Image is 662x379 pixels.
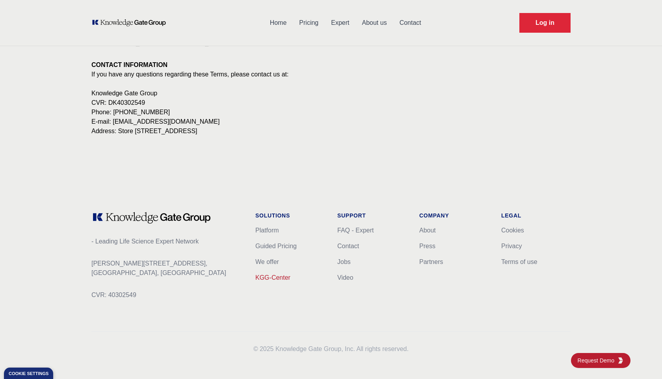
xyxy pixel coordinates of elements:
a: Cookies [501,227,524,234]
a: Partners [419,258,443,265]
a: Request Demo [519,13,571,33]
a: Privacy [501,243,522,249]
a: Video [337,274,353,281]
p: Phone: [PHONE_NUMBER] [91,108,571,117]
span: © [253,346,258,352]
p: 2025 Knowledge Gate Group, Inc. All rights reserved. [91,344,571,354]
a: About [419,227,436,234]
p: Address: Store [STREET_ADDRESS] [91,126,571,136]
div: Cookie settings [9,372,48,376]
a: KGG-Center [255,274,290,281]
iframe: Chat Widget [623,341,662,379]
a: KOL Knowledge Platform: Talk to Key External Experts (KEE) [91,19,171,27]
a: About us [356,13,393,33]
a: Contact [393,13,428,33]
h2: CONTACT INFORMATION [91,60,571,70]
p: Knowledge Gate Group [91,89,571,98]
a: We offer [255,258,279,265]
p: If you have any questions regarding these Terms, please contact us at: [91,70,571,79]
p: - Leading Life Science Expert Network [91,237,243,246]
a: Jobs [337,258,351,265]
a: Contact [337,243,359,249]
a: Terms of use [501,258,537,265]
a: Request DemoKGG [571,353,630,368]
a: Guided Pricing [255,243,297,249]
h1: Support [337,212,407,219]
a: Pricing [293,13,325,33]
a: Platform [255,227,279,234]
a: FAQ - Expert [337,227,374,234]
p: CVR: 40302549 [91,290,243,300]
p: CVR: DK40302549 [91,98,571,108]
h1: Solutions [255,212,325,219]
p: [PERSON_NAME][STREET_ADDRESS], [GEOGRAPHIC_DATA], [GEOGRAPHIC_DATA] [91,259,243,278]
p: E-mail: [EMAIL_ADDRESS][DOMAIN_NAME] [91,117,571,126]
span: Request Demo [578,357,617,364]
img: KGG [617,357,624,364]
h1: Legal [501,212,571,219]
a: Press [419,243,435,249]
h1: Company [419,212,489,219]
a: Expert [325,13,355,33]
a: Home [264,13,293,33]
